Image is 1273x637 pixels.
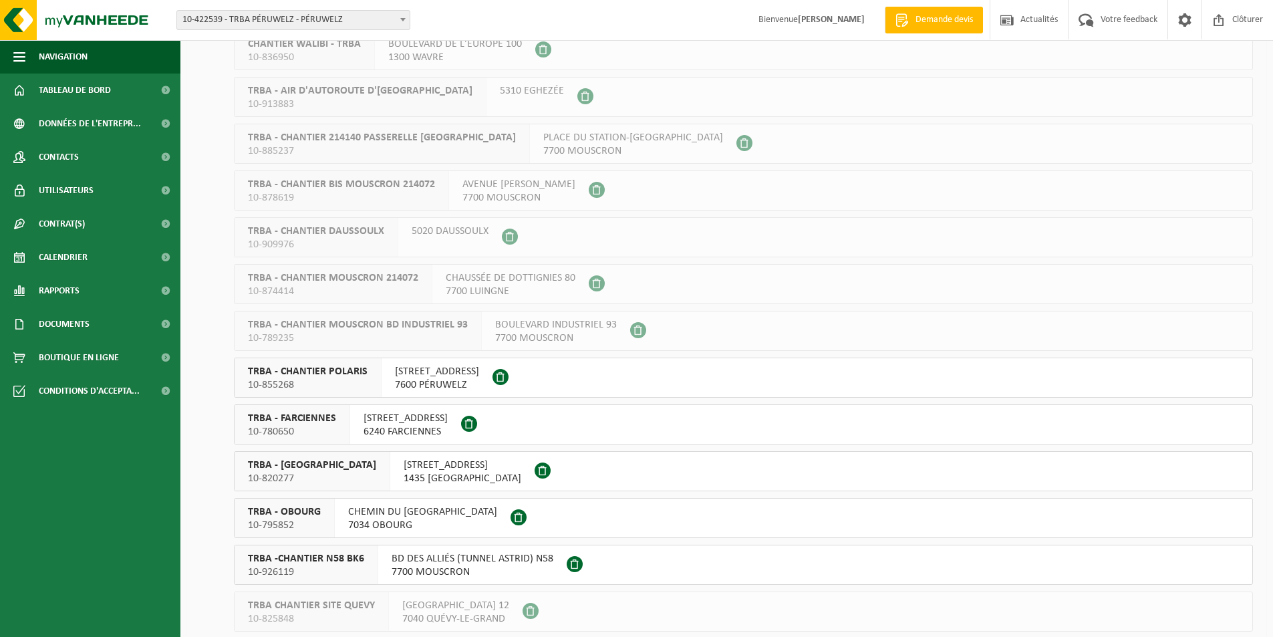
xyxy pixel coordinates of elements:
span: TRBA - FARCIENNES [248,412,336,425]
span: TRBA - CHANTIER BIS MOUSCRON 214072 [248,178,435,191]
span: 7700 MOUSCRON [495,332,617,345]
span: 10-836950 [248,51,361,64]
span: TRBA - CHANTIER 214140 PASSERELLE [GEOGRAPHIC_DATA] [248,131,516,144]
span: 7700 LUINGNE [446,285,575,298]
span: 7600 PÉRUWELZ [395,378,479,392]
span: TRBA - OBOURG [248,505,321,519]
strong: [PERSON_NAME] [798,15,865,25]
span: 7034 OBOURG [348,519,497,532]
a: Demande devis [885,7,983,33]
span: Navigation [39,40,88,74]
span: 1435 [GEOGRAPHIC_DATA] [404,472,521,485]
span: 10-878619 [248,191,435,205]
span: TRBA CHANTIER SITE QUEVY [248,599,375,612]
span: Demande devis [912,13,976,27]
span: TRBA - AIR D'AUTOROUTE D'[GEOGRAPHIC_DATA] [248,84,472,98]
span: Contrat(s) [39,207,85,241]
span: 10-789235 [248,332,468,345]
button: TRBA - FARCIENNES 10-780650 [STREET_ADDRESS]6240 FARCIENNES [234,404,1253,444]
span: 1300 WAVRE [388,51,522,64]
span: 10-422539 - TRBA PÉRUWELZ - PÉRUWELZ [177,11,410,29]
span: Rapports [39,274,80,307]
span: Documents [39,307,90,341]
span: 10-825848 [248,612,375,626]
span: 7700 MOUSCRON [462,191,575,205]
span: 10-909976 [248,238,384,251]
span: [STREET_ADDRESS] [404,459,521,472]
span: 10-855268 [248,378,368,392]
span: TRBA - CHANTIER DAUSSOULX [248,225,384,238]
span: AVENUE [PERSON_NAME] [462,178,575,191]
span: Boutique en ligne [39,341,119,374]
span: 10-885237 [248,144,516,158]
span: 10-874414 [248,285,418,298]
span: 10-820277 [248,472,376,485]
span: CHAUSSÉE DE DOTTIGNIES 80 [446,271,575,285]
span: PLACE DU STATION-[GEOGRAPHIC_DATA] [543,131,723,144]
span: CHEMIN DU [GEOGRAPHIC_DATA] [348,505,497,519]
span: 7700 MOUSCRON [392,565,553,579]
span: Utilisateurs [39,174,94,207]
span: 7700 MOUSCRON [543,144,723,158]
button: TRBA - [GEOGRAPHIC_DATA] 10-820277 [STREET_ADDRESS]1435 [GEOGRAPHIC_DATA] [234,451,1253,491]
span: BOULEVARD DE L'EUROPE 100 [388,37,522,51]
span: [STREET_ADDRESS] [395,365,479,378]
span: 10-780650 [248,425,336,438]
span: 5020 DAUSSOULX [412,225,488,238]
button: TRBA - CHANTIER POLARIS 10-855268 [STREET_ADDRESS]7600 PÉRUWELZ [234,358,1253,398]
span: BOULEVARD INDUSTRIEL 93 [495,318,617,332]
span: Conditions d'accepta... [39,374,140,408]
button: TRBA -CHANTIER N58 BK6 10-926119 BD DES ALLIÉS (TUNNEL ASTRID) N587700 MOUSCRON [234,545,1253,585]
button: TRBA - OBOURG 10-795852 CHEMIN DU [GEOGRAPHIC_DATA]7034 OBOURG [234,498,1253,538]
span: 10-422539 - TRBA PÉRUWELZ - PÉRUWELZ [176,10,410,30]
span: 10-926119 [248,565,364,579]
span: [STREET_ADDRESS] [364,412,448,425]
span: [GEOGRAPHIC_DATA] 12 [402,599,509,612]
span: Tableau de bord [39,74,111,107]
span: 7040 QUÉVY-LE-GRAND [402,612,509,626]
span: TRBA -CHANTIER N58 BK6 [248,552,364,565]
span: TRBA - CHANTIER POLARIS [248,365,368,378]
span: CHANTIER WALIBI - TRBA [248,37,361,51]
span: 5310 EGHEZÉE [500,84,564,98]
span: Calendrier [39,241,88,274]
span: 10-795852 [248,519,321,532]
span: 10-913883 [248,98,472,111]
span: TRBA - CHANTIER MOUSCRON BD INDUSTRIEL 93 [248,318,468,332]
span: BD DES ALLIÉS (TUNNEL ASTRID) N58 [392,552,553,565]
span: Contacts [39,140,79,174]
span: TRBA - CHANTIER MOUSCRON 214072 [248,271,418,285]
span: TRBA - [GEOGRAPHIC_DATA] [248,459,376,472]
span: Données de l'entrepr... [39,107,141,140]
span: 6240 FARCIENNES [364,425,448,438]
